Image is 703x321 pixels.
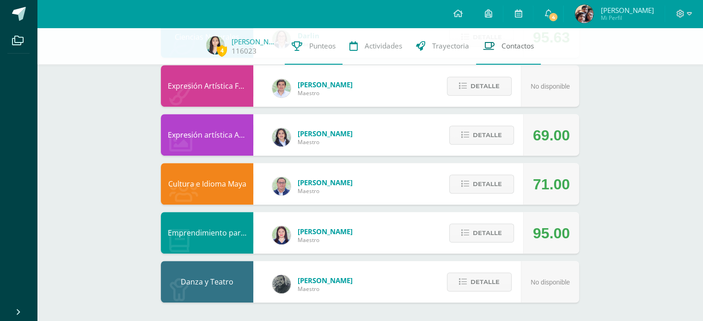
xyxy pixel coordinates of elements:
[600,14,654,22] span: Mi Perfil
[206,36,225,55] img: 403bb2e11fc21245f63eedc37d9b59df.png
[285,28,342,65] a: Punteos
[473,127,502,144] span: Detalle
[365,41,402,51] span: Actividades
[342,28,409,65] a: Actividades
[161,212,253,254] div: Emprendimiento para la Productividad
[272,79,291,97] img: 8e3dba6cfc057293c5db5c78f6d0205d.png
[409,28,476,65] a: Trayectoria
[298,178,353,187] span: [PERSON_NAME]
[575,5,593,23] img: 2888544038d106339d2fbd494f6dd41f.png
[298,138,353,146] span: Maestro
[548,12,558,22] span: 4
[471,78,500,95] span: Detalle
[298,187,353,195] span: Maestro
[272,226,291,244] img: a452c7054714546f759a1a740f2e8572.png
[531,279,570,286] span: No disponible
[161,65,253,107] div: Expresión Artística FORMACIÓN MUSICAL
[232,37,278,46] a: [PERSON_NAME]
[298,227,353,236] span: [PERSON_NAME]
[447,273,512,291] button: Detalle
[272,275,291,293] img: 8ba24283638e9cc0823fe7e8b79ee805.png
[217,45,227,56] span: 4
[272,177,291,195] img: c1c1b07ef08c5b34f56a5eb7b3c08b85.png
[449,126,514,145] button: Detalle
[501,41,534,51] span: Contactos
[161,261,253,303] div: Danza y Teatro
[272,128,291,146] img: 4a4aaf78db504b0aa81c9e1154a6f8e5.png
[232,46,257,56] a: 116023
[600,6,654,15] span: [PERSON_NAME]
[432,41,469,51] span: Trayectoria
[473,224,502,242] span: Detalle
[473,176,502,193] span: Detalle
[447,77,512,96] button: Detalle
[476,28,541,65] a: Contactos
[298,285,353,293] span: Maestro
[298,276,353,285] span: [PERSON_NAME]
[161,114,253,156] div: Expresión artística ARTES PLÁSTICAS
[533,212,570,254] div: 95.00
[298,89,353,97] span: Maestro
[531,83,570,90] span: No disponible
[309,41,336,51] span: Punteos
[449,224,514,242] button: Detalle
[298,129,353,138] span: [PERSON_NAME]
[471,273,500,291] span: Detalle
[161,163,253,205] div: Cultura e Idioma Maya
[298,236,353,244] span: Maestro
[533,115,570,156] div: 69.00
[533,164,570,205] div: 71.00
[298,80,353,89] span: [PERSON_NAME]
[449,175,514,194] button: Detalle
